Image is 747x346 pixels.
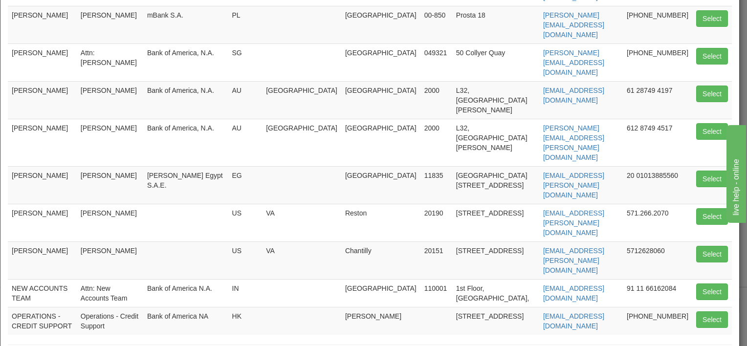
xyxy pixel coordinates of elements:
[623,6,692,43] td: [PHONE_NUMBER]
[420,119,452,166] td: 2000
[420,81,452,119] td: 2000
[228,241,263,279] td: US
[77,81,143,119] td: [PERSON_NAME]
[262,204,341,241] td: VA
[420,166,452,204] td: 11835
[262,119,341,166] td: [GEOGRAPHIC_DATA]
[228,6,263,43] td: PL
[452,43,539,81] td: 50 Collyer Quay
[8,43,77,81] td: [PERSON_NAME]
[725,123,746,223] iframe: chat widget
[696,311,728,328] button: Select
[543,124,604,161] a: [PERSON_NAME][EMAIL_ADDRESS][PERSON_NAME][DOMAIN_NAME]
[77,119,143,166] td: [PERSON_NAME]
[420,204,452,241] td: 20190
[452,204,539,241] td: [STREET_ADDRESS]
[228,119,263,166] td: AU
[696,283,728,300] button: Select
[696,171,728,187] button: Select
[341,204,420,241] td: Reston
[8,119,77,166] td: [PERSON_NAME]
[341,6,420,43] td: [GEOGRAPHIC_DATA]
[623,204,692,241] td: 571.266.2070
[77,6,143,43] td: [PERSON_NAME]
[452,166,539,204] td: [GEOGRAPHIC_DATA][STREET_ADDRESS]
[262,241,341,279] td: VA
[420,279,452,307] td: 110001
[623,166,692,204] td: 20 01013885560
[143,6,228,43] td: mBank S.A.
[341,119,420,166] td: [GEOGRAPHIC_DATA]
[143,81,228,119] td: Bank of America, N.A.
[543,284,604,302] a: [EMAIL_ADDRESS][DOMAIN_NAME]
[623,119,692,166] td: 612 8749 4517
[452,279,539,307] td: 1st Floor, [GEOGRAPHIC_DATA],
[8,241,77,279] td: [PERSON_NAME]
[420,241,452,279] td: 20151
[543,312,604,330] a: [EMAIL_ADDRESS][DOMAIN_NAME]
[420,43,452,81] td: 049321
[228,204,263,241] td: US
[77,241,143,279] td: [PERSON_NAME]
[228,43,263,81] td: SG
[77,166,143,204] td: [PERSON_NAME]
[696,10,728,27] button: Select
[228,279,263,307] td: IN
[623,81,692,119] td: 61 28749 4197
[77,43,143,81] td: Attn: [PERSON_NAME]
[696,123,728,140] button: Select
[341,279,420,307] td: [GEOGRAPHIC_DATA]
[696,86,728,102] button: Select
[543,86,604,104] a: [EMAIL_ADDRESS][DOMAIN_NAME]
[543,247,604,274] a: [EMAIL_ADDRESS][PERSON_NAME][DOMAIN_NAME]
[143,279,228,307] td: Bank of America N.A.
[77,204,143,241] td: [PERSON_NAME]
[420,6,452,43] td: 00-850
[77,307,143,335] td: Operations - Credit Support
[543,11,604,39] a: [PERSON_NAME][EMAIL_ADDRESS][DOMAIN_NAME]
[696,48,728,65] button: Select
[341,307,420,335] td: [PERSON_NAME]
[452,119,539,166] td: L32, [GEOGRAPHIC_DATA][PERSON_NAME]
[143,307,228,335] td: Bank of America NA
[696,208,728,225] button: Select
[623,43,692,81] td: [PHONE_NUMBER]
[143,119,228,166] td: Bank of America, N.A.
[452,6,539,43] td: Prosta 18
[543,172,604,199] a: [EMAIL_ADDRESS][PERSON_NAME][DOMAIN_NAME]
[341,81,420,119] td: [GEOGRAPHIC_DATA]
[8,307,77,335] td: OPERATIONS - CREDIT SUPPORT
[7,6,90,18] div: live help - online
[8,81,77,119] td: [PERSON_NAME]
[341,241,420,279] td: Chantilly
[8,204,77,241] td: [PERSON_NAME]
[452,241,539,279] td: [STREET_ADDRESS]
[8,279,77,307] td: NEW ACCOUNTS TEAM
[77,279,143,307] td: Attn: New Accounts Team
[452,307,539,335] td: [STREET_ADDRESS]
[341,43,420,81] td: [GEOGRAPHIC_DATA]
[143,166,228,204] td: [PERSON_NAME] Egypt S.A.E.
[8,166,77,204] td: [PERSON_NAME]
[228,307,263,335] td: HK
[623,279,692,307] td: 91 11 66162084
[543,209,604,237] a: [EMAIL_ADDRESS][PERSON_NAME][DOMAIN_NAME]
[143,43,228,81] td: Bank of America, N.A.
[228,81,263,119] td: AU
[696,246,728,262] button: Select
[623,241,692,279] td: 5712628060
[341,166,420,204] td: [GEOGRAPHIC_DATA]
[452,81,539,119] td: L32, [GEOGRAPHIC_DATA][PERSON_NAME]
[262,81,341,119] td: [GEOGRAPHIC_DATA]
[8,6,77,43] td: [PERSON_NAME]
[543,49,604,76] a: [PERSON_NAME][EMAIL_ADDRESS][DOMAIN_NAME]
[623,307,692,335] td: [PHONE_NUMBER]
[228,166,263,204] td: EG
